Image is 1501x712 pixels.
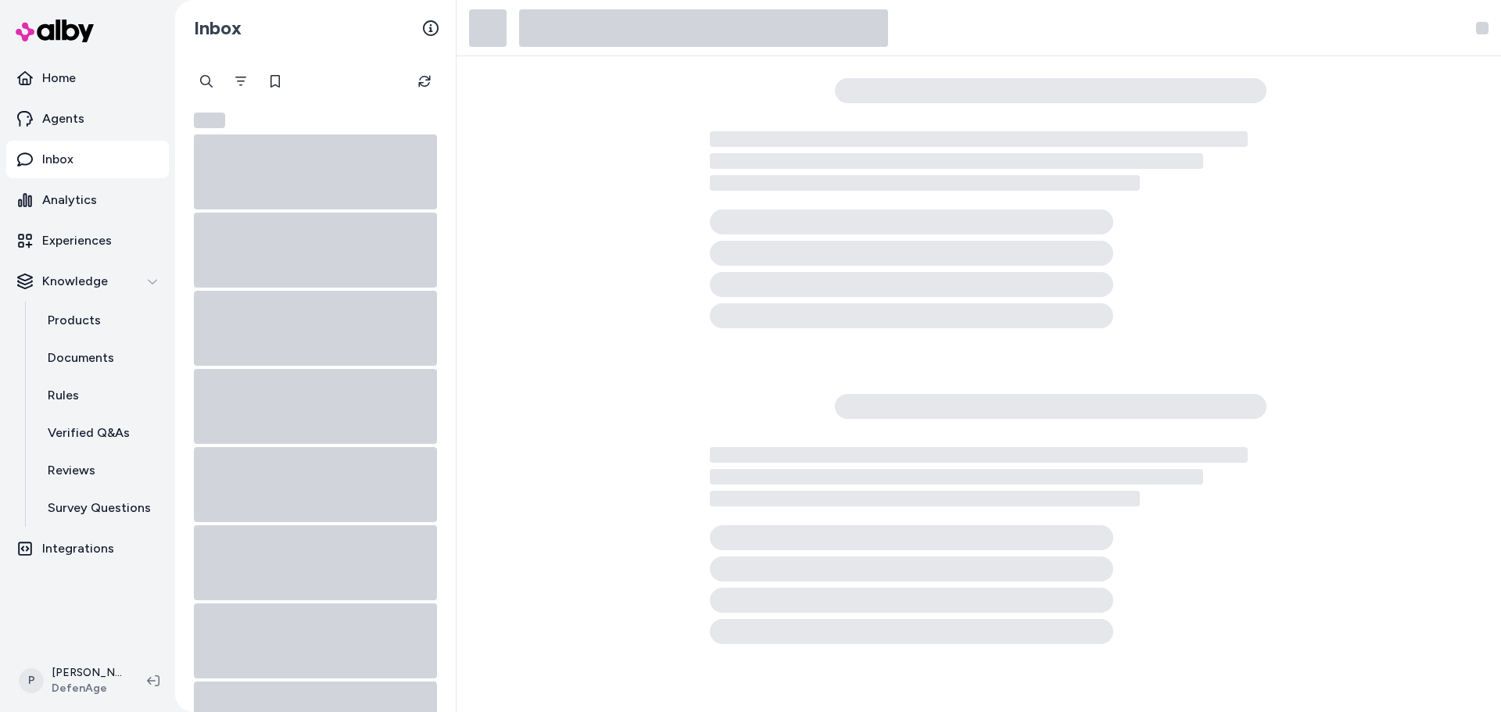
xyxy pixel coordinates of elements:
p: Home [42,69,76,88]
p: Products [48,311,101,330]
p: Documents [48,349,114,367]
a: Inbox [6,141,169,178]
p: Experiences [42,231,112,250]
img: alby Logo [16,20,94,42]
p: Inbox [42,150,73,169]
p: Analytics [42,191,97,209]
a: Documents [32,339,169,377]
button: P[PERSON_NAME]DefenAge [9,656,134,706]
button: Refresh [409,66,440,97]
a: Survey Questions [32,489,169,527]
button: Knowledge [6,263,169,300]
p: [PERSON_NAME] [52,665,122,681]
p: Reviews [48,461,95,480]
p: Verified Q&As [48,424,130,442]
p: Knowledge [42,272,108,291]
a: Products [32,302,169,339]
p: Rules [48,386,79,405]
a: Reviews [32,452,169,489]
a: Experiences [6,222,169,259]
p: Integrations [42,539,114,558]
span: DefenAge [52,681,122,696]
a: Analytics [6,181,169,219]
button: Filter [225,66,256,97]
a: Home [6,59,169,97]
a: Verified Q&As [32,414,169,452]
a: Agents [6,100,169,138]
a: Integrations [6,530,169,567]
p: Agents [42,109,84,128]
span: P [19,668,44,693]
h2: Inbox [194,16,242,40]
p: Survey Questions [48,499,151,517]
a: Rules [32,377,169,414]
